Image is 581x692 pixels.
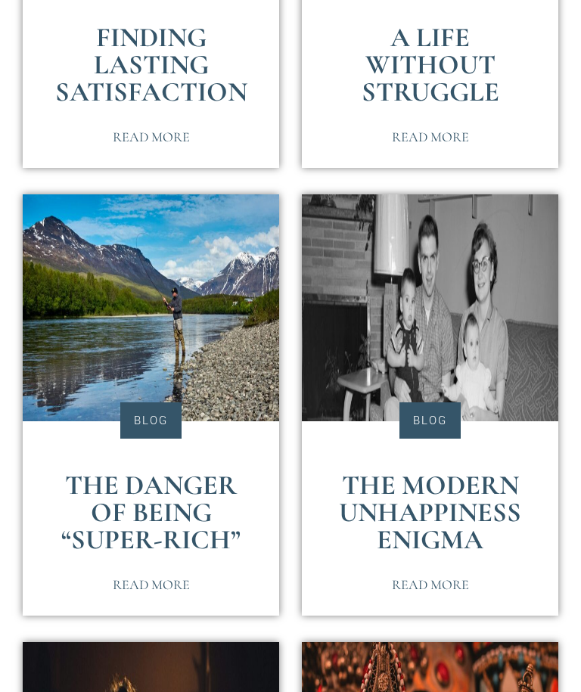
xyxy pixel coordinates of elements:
[374,569,487,601] a: Read More
[392,131,469,144] span: Read More
[339,470,521,557] a: The Modern Unhappiness Enigma
[374,122,487,154] a: Read More
[362,22,499,109] a: A Life Without Struggle
[392,579,469,592] span: Read More
[113,131,190,144] span: Read More
[95,122,208,154] a: Read More
[61,470,241,557] a: The Danger of Being “Super-Rich”
[113,579,190,592] span: Read More
[95,569,208,601] a: Read More
[55,22,247,109] a: Finding Lasting Satisfaction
